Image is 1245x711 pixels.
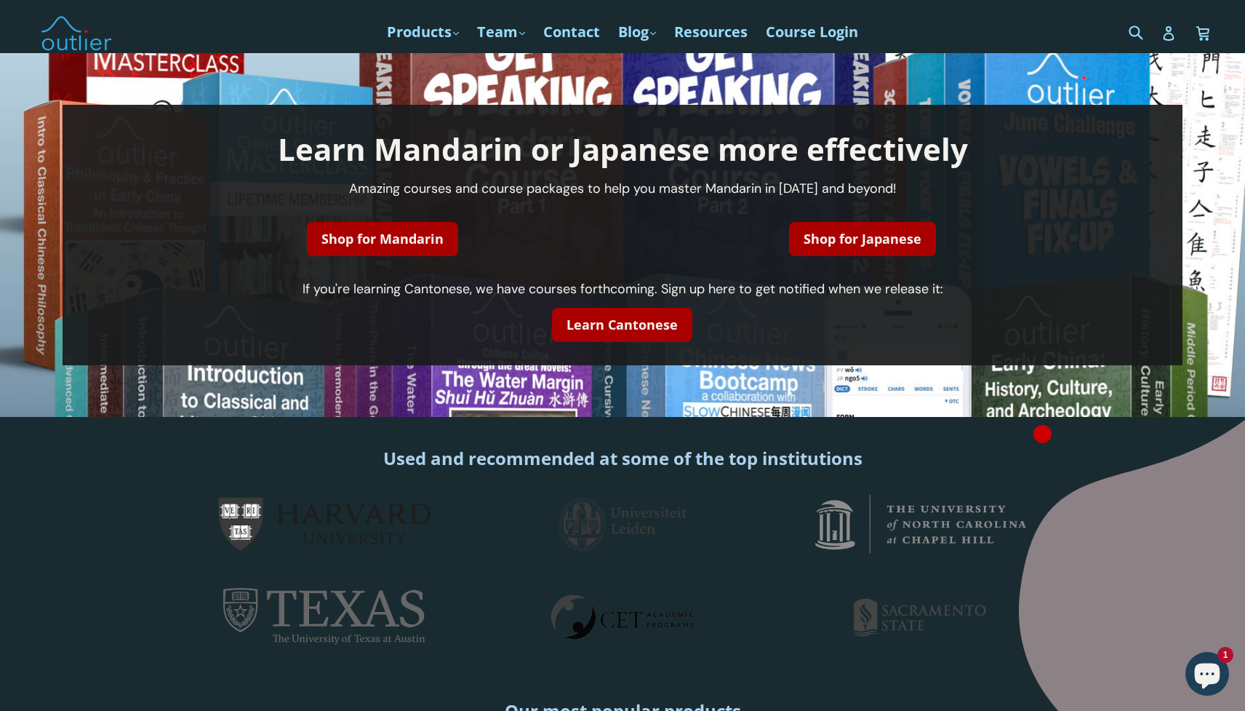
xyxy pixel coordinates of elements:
a: Course Login [758,19,865,45]
input: Search [1125,17,1165,47]
a: Blog [611,19,663,45]
a: Shop for Mandarin [307,222,458,256]
a: Products [380,19,466,45]
a: Team [470,19,532,45]
h1: Learn Mandarin or Japanese more effectively [77,134,1169,164]
a: Learn Cantonese [552,308,692,342]
a: Shop for Japanese [789,222,936,256]
inbox-online-store-chat: Shopify online store chat [1181,652,1233,699]
a: Resources [667,19,755,45]
a: Contact [536,19,607,45]
span: Amazing courses and course packages to help you master Mandarin in [DATE] and beyond! [349,180,897,197]
img: Outlier Linguistics [40,11,113,53]
span: If you're learning Cantonese, we have courses forthcoming. Sign up here to get notified when we r... [303,280,943,298]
